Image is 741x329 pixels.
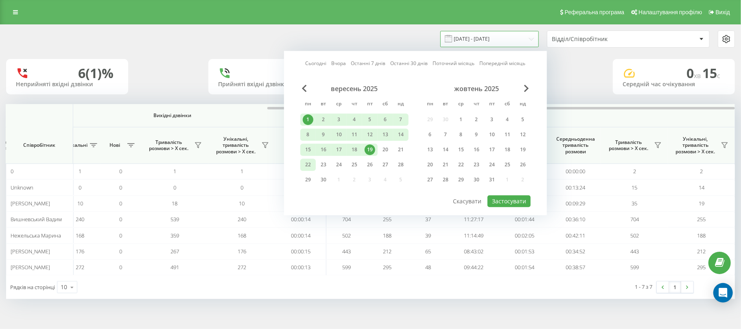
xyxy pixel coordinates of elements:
a: Попередній місяць [480,60,526,68]
div: пн 1 вер 2025 р. [300,113,316,126]
div: нд 5 жовт 2025 р. [515,113,531,126]
button: Застосувати [487,195,531,207]
span: 15 [632,184,638,191]
span: 19 [699,200,704,207]
div: пн 13 жовт 2025 р. [422,144,438,156]
div: 14 [396,129,406,140]
div: 13 [425,144,435,155]
div: пт 19 вер 2025 р. [362,144,378,156]
abbr: четвер [470,98,483,111]
span: Середній час очікування [282,139,320,152]
div: пт 3 жовт 2025 р. [484,113,500,126]
div: 9 [318,129,329,140]
span: 65 [425,248,431,255]
div: сб 18 жовт 2025 р. [500,144,515,156]
div: Прийняті вхідні дзвінки [218,81,321,88]
span: 2 [700,168,703,175]
div: чт 18 вер 2025 р. [347,144,362,156]
div: пт 12 вер 2025 р. [362,129,378,141]
div: 6 (1)% [78,65,114,81]
span: 502 [630,232,639,239]
span: Співробітник [13,142,66,148]
span: Вишневський Вадим [11,216,62,223]
div: 10 [61,283,67,291]
div: 4 [349,114,360,125]
div: 18 [502,144,513,155]
span: 272 [238,264,246,271]
div: 19 [518,144,528,155]
div: 3 [334,114,344,125]
span: Вихідні дзвінки [38,112,307,119]
span: 443 [630,248,639,255]
div: 26 [365,159,375,170]
div: 29 [303,174,313,185]
span: 443 [343,248,351,255]
span: Нежельська Марина [11,232,61,239]
span: [PERSON_NAME] [11,264,50,271]
div: 21 [396,144,406,155]
div: вт 2 вер 2025 р. [316,113,331,126]
div: 6 [425,129,435,140]
div: пн 6 жовт 2025 р. [422,129,438,141]
span: Unknown [11,184,33,191]
span: 176 [238,248,246,255]
span: 176 [76,248,85,255]
div: 15 [303,144,313,155]
span: 0 [240,184,243,191]
span: Налаштування профілю [638,9,702,15]
abbr: субота [379,98,391,111]
span: 255 [697,216,706,223]
span: 10 [239,200,245,207]
td: 00:42:11 [550,227,601,243]
div: Open Intercom Messenger [713,283,733,303]
div: жовтень 2025 [422,85,531,93]
span: Унікальні, тривалість розмови > Х сек. [212,136,259,155]
span: 272 [76,264,85,271]
span: 212 [697,248,706,255]
span: 0 [11,168,13,175]
div: 25 [502,159,513,170]
td: 00:01:53 [499,244,550,259]
div: 13 [380,129,391,140]
div: 16 [318,144,329,155]
span: 0 [79,184,82,191]
span: Нові [105,142,125,148]
span: 18 [172,200,178,207]
div: 24 [487,159,497,170]
div: 7 [396,114,406,125]
span: 39 [425,232,431,239]
div: пн 29 вер 2025 р. [300,174,316,186]
div: 17 [487,144,497,155]
span: 0 [120,184,122,191]
div: чт 30 жовт 2025 р. [469,174,484,186]
span: Тривалість розмови > Х сек. [145,139,192,152]
td: 11:14:49 [448,227,499,243]
span: 10 [77,200,83,207]
span: 1 [240,168,243,175]
div: ср 15 жовт 2025 р. [453,144,469,156]
span: 15 [702,64,720,82]
span: 491 [170,264,179,271]
div: чт 4 вер 2025 р. [347,113,362,126]
span: [PERSON_NAME] [11,248,50,255]
div: вт 28 жовт 2025 р. [438,174,453,186]
span: 2 [633,168,636,175]
td: 09:44:22 [448,259,499,275]
div: 12 [518,129,528,140]
abbr: неділя [517,98,529,111]
span: Реферальна програма [565,9,625,15]
div: вересень 2025 [300,85,409,93]
span: 0 [120,264,122,271]
div: ср 8 жовт 2025 р. [453,129,469,141]
div: пт 5 вер 2025 р. [362,113,378,126]
div: сб 13 вер 2025 р. [378,129,393,141]
span: 599 [343,264,351,271]
span: 0 [120,232,122,239]
div: 23 [471,159,482,170]
a: Поточний місяць [433,60,475,68]
div: 11 [349,129,360,140]
div: сб 4 жовт 2025 р. [500,113,515,126]
div: вт 16 вер 2025 р. [316,144,331,156]
span: 35 [632,200,638,207]
abbr: п’ятниця [486,98,498,111]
